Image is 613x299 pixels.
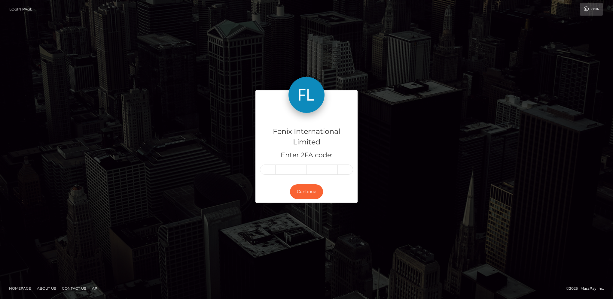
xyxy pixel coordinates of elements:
[260,151,353,160] h5: Enter 2FA code:
[7,284,33,293] a: Homepage
[260,126,353,147] h4: Fenix International Limited
[566,285,608,292] div: © 2025 , MassPay Inc.
[288,77,325,113] img: Fenix International Limited
[9,3,32,16] a: Login Page
[90,284,101,293] a: API
[35,284,58,293] a: About Us
[290,184,323,199] button: Continue
[59,284,88,293] a: Contact Us
[580,3,603,16] a: Login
